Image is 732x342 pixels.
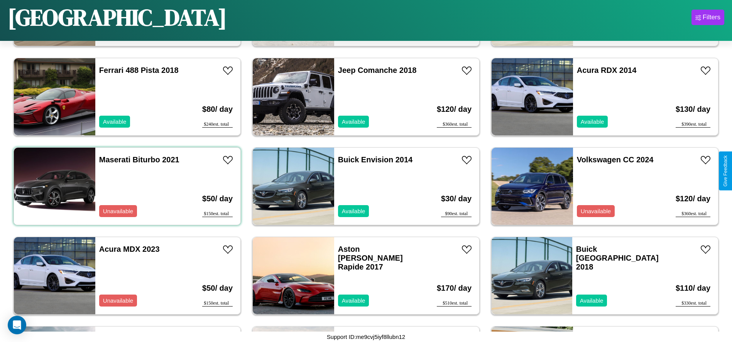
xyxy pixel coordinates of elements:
div: $ 90 est. total [441,211,472,217]
p: Unavailable [103,206,133,216]
a: Buick Envision 2014 [338,155,412,164]
h3: $ 80 / day [202,97,233,121]
h3: $ 50 / day [202,187,233,211]
h1: [GEOGRAPHIC_DATA] [8,2,227,33]
div: $ 330 est. total [676,300,710,307]
p: Available [342,116,365,127]
div: $ 150 est. total [202,300,233,307]
a: Jeep Comanche 2018 [338,66,416,74]
a: Acura MDX 2023 [99,245,160,253]
h3: $ 170 / day [437,276,472,300]
a: Volkswagen CC 2024 [577,155,654,164]
a: Maserati Biturbo 2021 [99,155,179,164]
p: Available [342,206,365,216]
p: Support ID: me9cvj5iyf8llubn12 [327,332,405,342]
div: $ 240 est. total [202,121,233,128]
h3: $ 120 / day [437,97,472,121]
a: Buick [GEOGRAPHIC_DATA] 2018 [576,245,659,271]
a: Ferrari 488 Pista 2018 [99,66,179,74]
h3: $ 130 / day [676,97,710,121]
div: $ 360 est. total [437,121,472,128]
p: Available [580,295,604,306]
p: Available [581,116,604,127]
h3: $ 110 / day [676,276,710,300]
a: Acura RDX 2014 [577,66,637,74]
div: $ 510 est. total [437,300,472,307]
button: Filters [691,10,724,25]
div: $ 150 est. total [202,211,233,217]
a: Aston [PERSON_NAME] Rapide 2017 [338,245,403,271]
div: Open Intercom Messenger [8,316,26,334]
div: $ 360 est. total [676,211,710,217]
h3: $ 30 / day [441,187,472,211]
div: $ 390 est. total [676,121,710,128]
div: Filters [703,13,720,21]
p: Unavailable [103,295,133,306]
h3: $ 120 / day [676,187,710,211]
p: Unavailable [581,206,611,216]
p: Available [342,295,365,306]
p: Available [103,116,127,127]
div: Give Feedback [723,155,728,187]
h3: $ 50 / day [202,276,233,300]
